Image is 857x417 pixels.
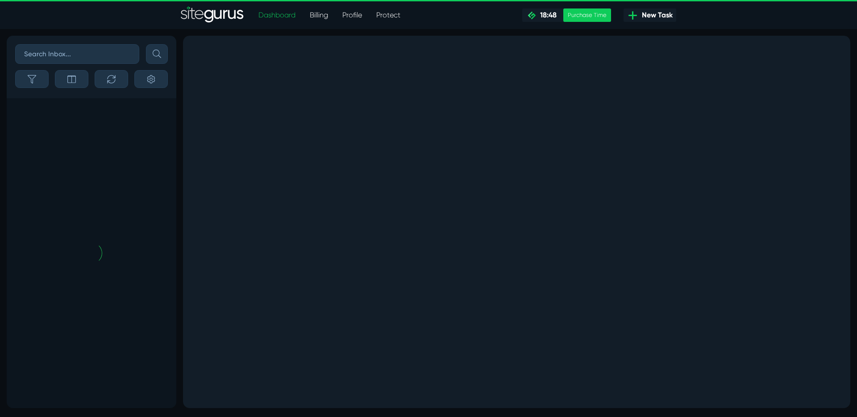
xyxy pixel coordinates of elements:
a: Dashboard [251,6,303,24]
a: 18:48 Purchase Time [522,8,611,22]
input: Search Inbox... [15,44,139,64]
a: Profile [335,6,369,24]
a: Protect [369,6,408,24]
a: New Task [624,8,676,22]
img: Sitegurus Logo [181,6,244,24]
span: New Task [638,10,673,21]
span: 18:48 [537,11,557,19]
div: Purchase Time [563,8,611,22]
a: SiteGurus [181,6,244,24]
a: Billing [303,6,335,24]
